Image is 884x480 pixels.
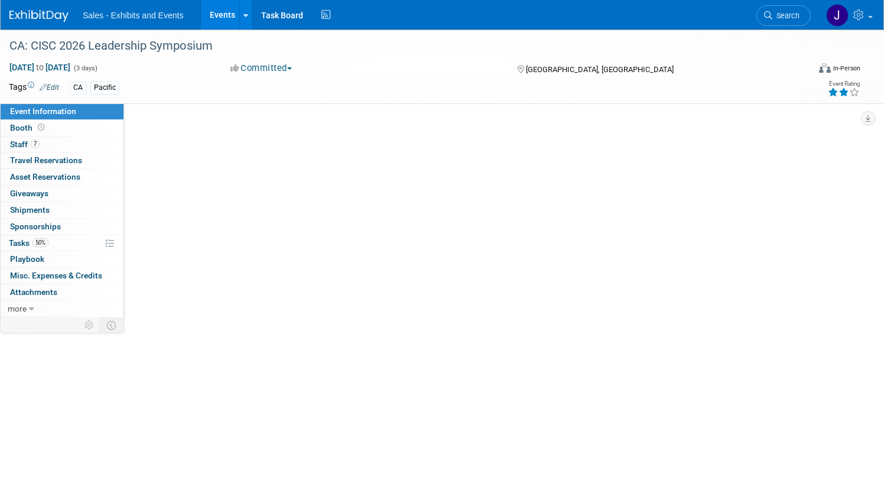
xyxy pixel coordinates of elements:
button: Committed [226,62,297,74]
a: Misc. Expenses & Credits [1,268,123,284]
span: Playbook [10,254,44,264]
td: Toggle Event Tabs [100,317,124,333]
a: Edit [40,83,59,92]
img: Jerika Salvador [826,4,849,27]
span: Booth not reserved yet [35,123,47,132]
a: Playbook [1,251,123,267]
span: Booth [10,123,47,132]
a: Search [756,5,811,26]
div: CA: CISC 2026 Leadership Symposium [5,35,788,57]
div: Event Rating [828,81,860,87]
span: Search [772,11,799,20]
a: Tasks50% [1,235,123,251]
span: Sales - Exhibits and Events [83,11,183,20]
span: 7 [31,140,40,148]
a: Giveaways [1,186,123,202]
div: Pacific [90,82,119,94]
img: ExhibitDay [9,10,69,22]
a: Shipments [1,202,123,218]
a: Asset Reservations [1,169,123,185]
span: [GEOGRAPHIC_DATA], [GEOGRAPHIC_DATA] [526,65,674,74]
span: more [8,304,27,313]
span: [DATE] [DATE] [9,62,71,73]
a: Attachments [1,284,123,300]
span: Event Information [10,106,76,116]
span: (3 days) [73,64,97,72]
span: Travel Reservations [10,155,82,165]
a: Event Information [1,103,123,119]
span: Asset Reservations [10,172,80,181]
span: 50% [32,238,48,247]
span: Misc. Expenses & Credits [10,271,102,280]
a: more [1,301,123,317]
div: In-Person [833,64,860,73]
span: to [34,63,45,72]
span: Staff [10,140,40,149]
td: Tags [9,81,59,95]
div: Event Format [733,61,860,79]
span: Sponsorships [10,222,61,231]
img: Format-Inperson.png [819,63,831,73]
a: Booth [1,120,123,136]
a: Travel Reservations [1,153,123,168]
span: Shipments [10,205,50,215]
span: Attachments [10,287,57,297]
span: Tasks [9,238,48,248]
div: CA [70,82,86,94]
a: Sponsorships [1,219,123,235]
span: Giveaways [10,189,48,198]
a: Staff7 [1,137,123,153]
td: Personalize Event Tab Strip [79,317,100,333]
